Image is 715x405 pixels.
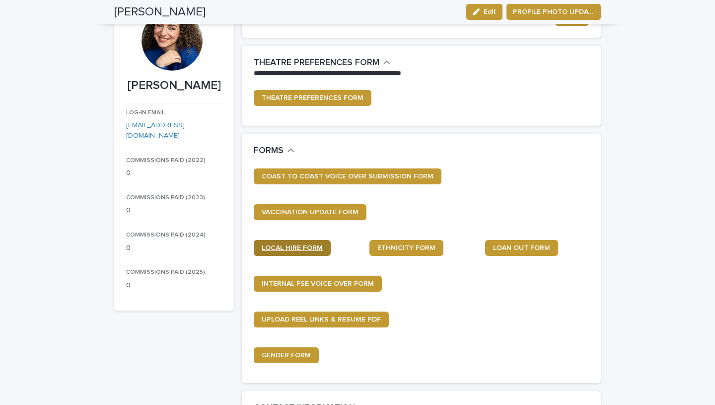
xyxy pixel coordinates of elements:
[126,232,206,238] span: COMMISSIONS PAID (2024)
[126,122,185,139] a: [EMAIL_ADDRESS][DOMAIN_NAME]
[254,312,389,327] a: UPLOAD REEL LINKS & RESUME PDF
[369,240,443,256] a: ETHNICITY FORM
[254,58,379,69] h2: THEATRE PREFERENCES FORM
[506,4,601,20] button: PROFILE PHOTO UPDATE
[254,90,371,106] a: THEATRE PREFERENCES FORM
[262,316,381,323] span: UPLOAD REEL LINKS & RESUME PDF
[114,5,206,19] h2: [PERSON_NAME]
[254,168,441,184] a: COAST TO COAST VOICE OVER SUBMISSION FORM
[377,244,435,251] span: ETHNICITY FORM
[126,269,205,275] span: COMMISSIONS PAID (2025)
[126,243,222,253] p: 0
[493,244,550,251] span: LOAN OUT FORM
[254,276,382,292] a: INTERNAL FSE VOICE OVER FORM
[466,4,502,20] button: Edit
[262,173,433,180] span: COAST TO COAST VOICE OVER SUBMISSION FORM
[126,168,222,178] p: 0
[254,146,294,157] button: FORMS
[262,280,374,287] span: INTERNAL FSE VOICE OVER FORM
[262,352,311,359] span: GENDER FORM
[262,94,363,101] span: THEATRE PREFERENCES FORM
[126,79,222,93] p: [PERSON_NAME]
[254,58,390,69] button: THEATRE PREFERENCES FORM
[126,195,205,201] span: COMMISSIONS PAID (2023)
[513,7,594,17] span: PROFILE PHOTO UPDATE
[126,280,222,291] p: 0
[262,209,358,216] span: VACCINATION UPDATE FORM
[254,204,366,220] a: VACCINATION UPDATE FORM
[254,146,284,157] h2: FORMS
[254,347,319,363] a: GENDER FORM
[484,8,496,15] span: Edit
[254,240,331,256] a: LOCAL HIRE FORM
[126,110,165,116] span: LOG-IN EMAIL
[126,158,206,163] span: COMMISSIONS PAID (2022)
[262,244,323,251] span: LOCAL HIRE FORM
[126,205,222,216] p: 0
[485,240,558,256] a: LOAN OUT FORM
